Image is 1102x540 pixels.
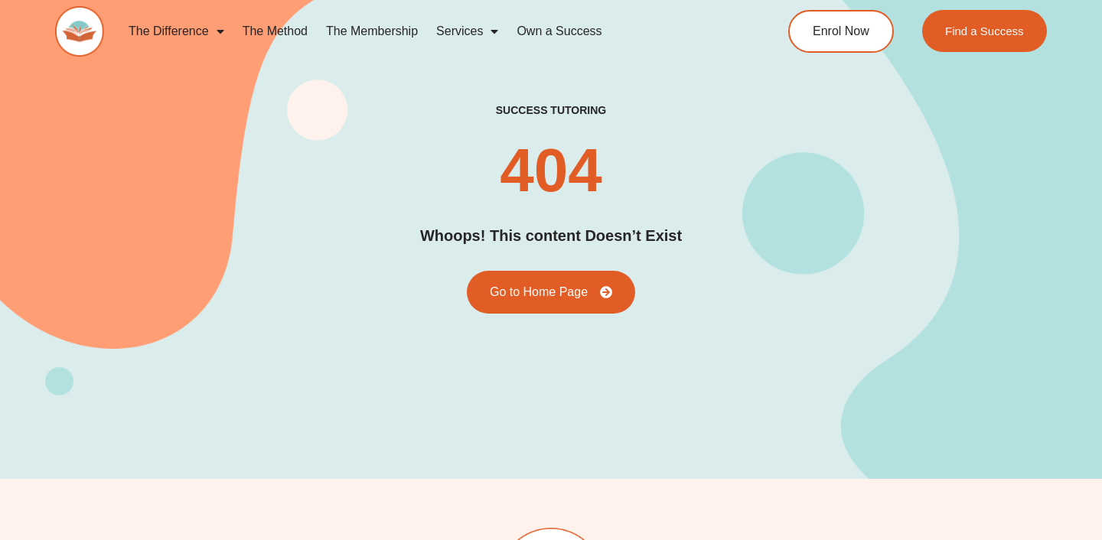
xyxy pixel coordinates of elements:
[813,25,869,37] span: Enrol Now
[507,14,611,49] a: Own a Success
[945,25,1024,37] span: Find a Success
[788,10,894,53] a: Enrol Now
[317,14,427,49] a: The Membership
[467,271,635,314] a: Go to Home Page
[500,140,602,201] h2: 404
[420,224,682,248] h2: Whoops! This content Doesn’t Exist
[427,14,507,49] a: Services
[233,14,317,49] a: The Method
[496,103,606,117] h2: success tutoring
[490,286,588,298] span: Go to Home Page
[119,14,233,49] a: The Difference
[922,10,1047,52] a: Find a Success
[119,14,732,49] nav: Menu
